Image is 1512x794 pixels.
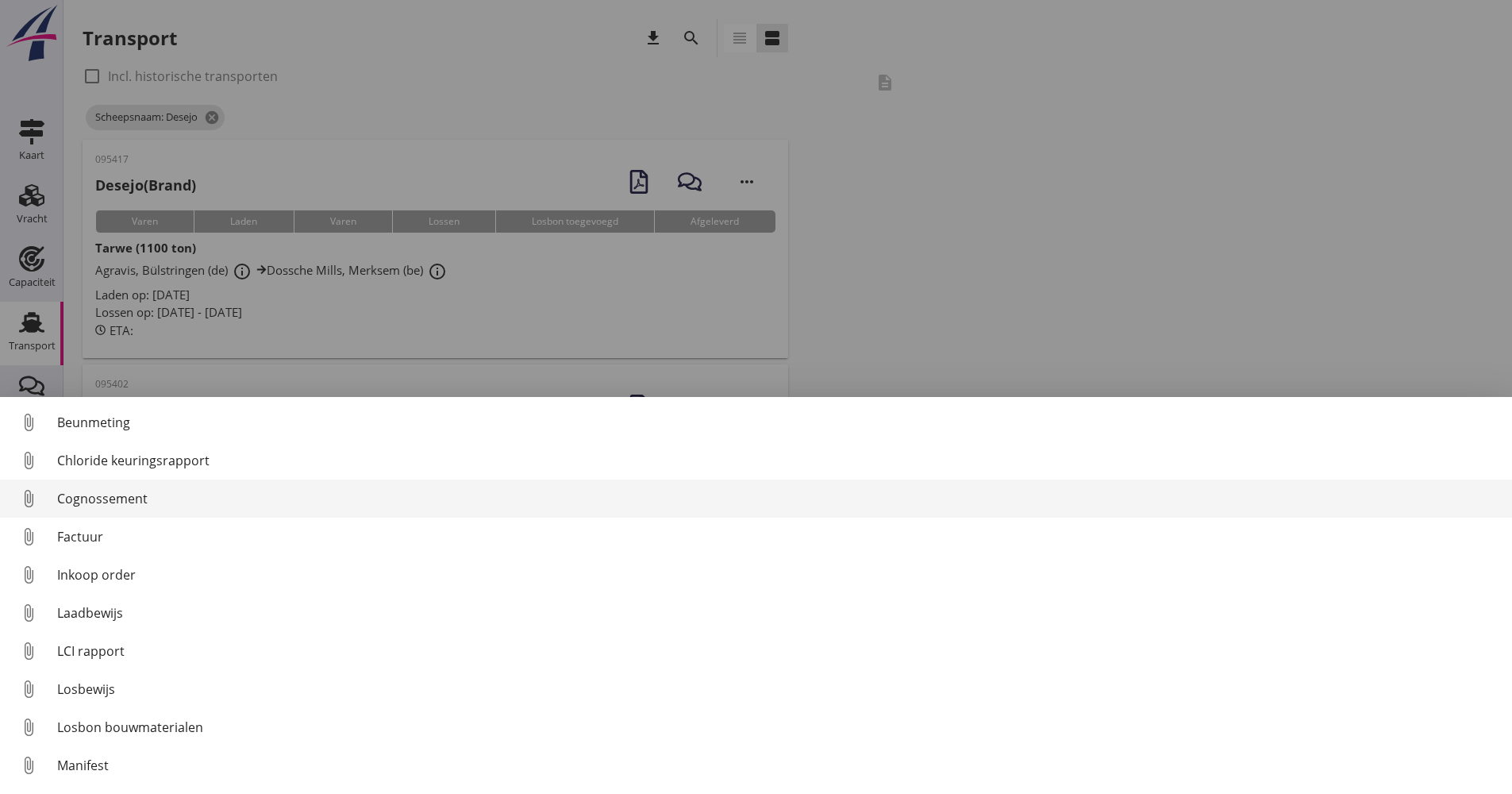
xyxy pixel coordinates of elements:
div: Inkoop order [57,565,1499,584]
i: attach_file [16,715,41,740]
div: Chloride keuringsrapport [57,451,1499,470]
i: attach_file [16,524,41,549]
i: attach_file [16,486,41,511]
div: Manifest [57,756,1499,775]
div: LCI rapport [57,642,1499,661]
div: Beunmeting [57,413,1499,432]
div: Factuur [57,527,1499,546]
i: attach_file [16,753,41,778]
div: Cognossement [57,489,1499,508]
i: attach_file [16,676,41,702]
i: attach_file [16,600,41,626]
i: attach_file [16,638,41,664]
i: attach_file [16,410,41,435]
div: Laadbewijs [57,603,1499,622]
i: attach_file [16,448,41,473]
div: Losbewijs [57,680,1499,699]
i: attach_file [16,562,41,588]
div: Losbon bouwmaterialen [57,718,1499,737]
